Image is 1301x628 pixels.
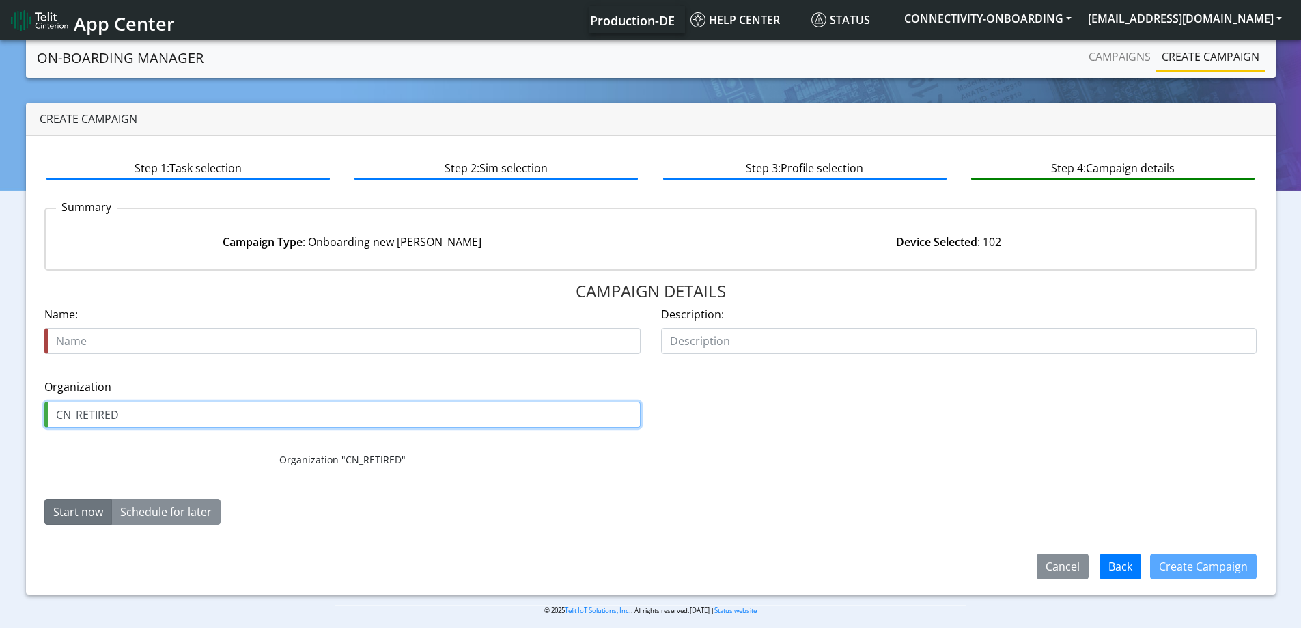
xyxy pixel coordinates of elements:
[896,6,1080,31] button: CONNECTIVITY-ONBOARDING
[44,282,1257,301] h1: CAMPAIGN DETAILS
[1150,554,1257,579] button: Create Campaign
[806,6,896,33] a: Status
[690,12,705,27] img: knowledge.svg
[589,6,674,33] a: Your current platform instance
[44,499,221,525] div: Basic example
[1100,554,1141,579] button: Back
[663,154,947,180] btn: Step 3: Profile selection
[44,306,78,323] label: Name:
[223,234,303,249] strong: Campaign Type
[971,154,1255,180] btn: Step 4: Campaign details
[26,103,1276,136] div: Create campaign
[11,10,68,31] img: logo-telit-cinterion-gw-new.png
[714,606,757,615] a: Status website
[37,44,204,72] a: On-Boarding Manager
[590,12,675,29] span: Production-DE
[1083,43,1156,70] a: Campaigns
[811,12,826,27] img: status.svg
[661,306,724,323] label: Description:
[44,379,641,395] label: Organization
[44,402,641,428] input: Organization search
[56,199,117,215] p: Summary
[1156,43,1265,70] a: Create campaign
[44,452,641,467] pre: Organization "CN_RETIRED"
[11,5,173,35] a: App Center
[44,328,641,354] input: Name
[74,11,175,36] span: App Center
[354,154,638,180] btn: Step 2: Sim selection
[54,234,651,250] div: : Onboarding new [PERSON_NAME]
[1080,6,1290,31] button: [EMAIL_ADDRESS][DOMAIN_NAME]
[690,12,780,27] span: Help center
[46,154,330,180] btn: Step 1: Task selection
[335,605,966,616] p: © 2025 . All rights reserved.[DATE] |
[111,499,221,525] button: Schedule for later
[685,6,806,33] a: Help center
[651,234,1248,250] div: : 102
[661,328,1257,354] input: Description
[44,499,112,525] button: Start now
[896,234,977,249] strong: Device Selected
[811,12,870,27] span: Status
[565,606,631,615] a: Telit IoT Solutions, Inc.
[1037,554,1089,579] button: Cancel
